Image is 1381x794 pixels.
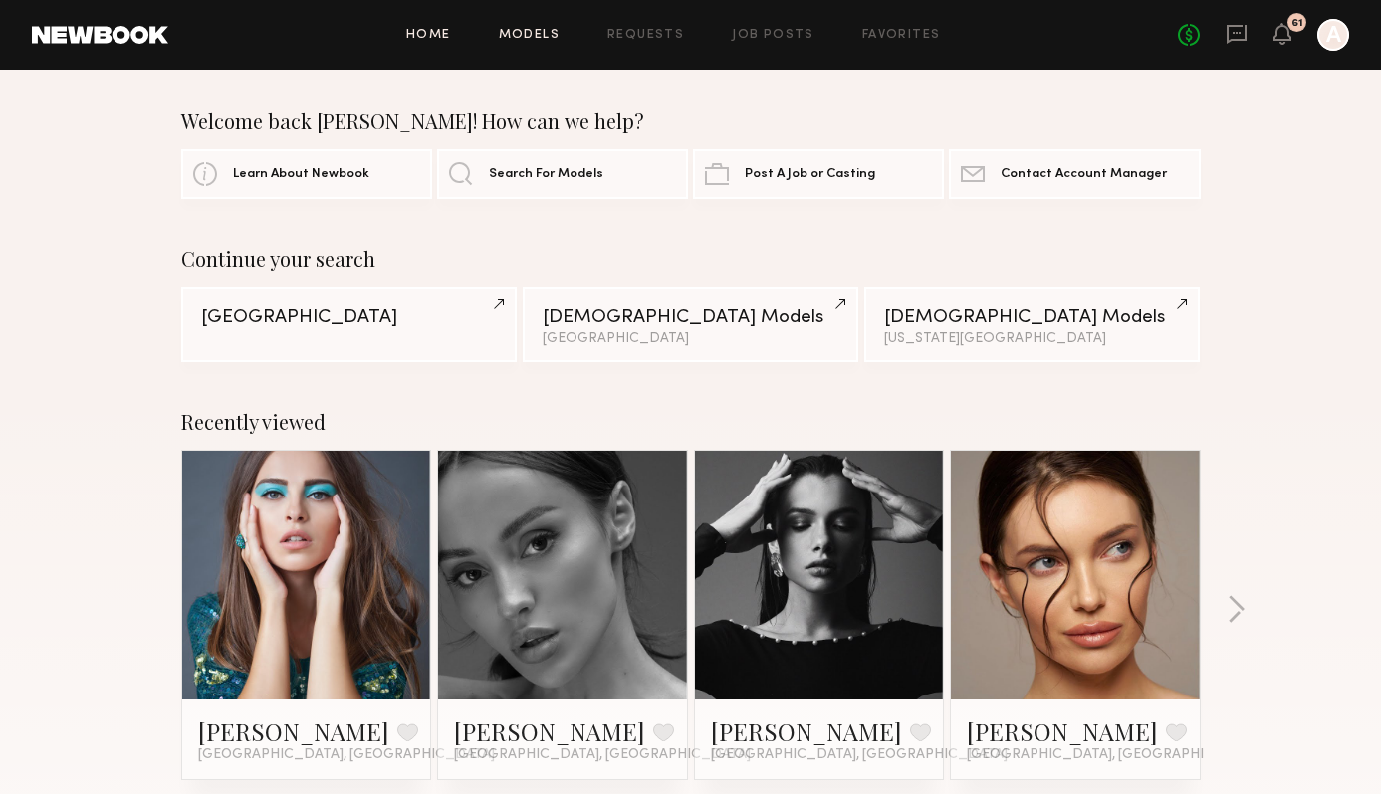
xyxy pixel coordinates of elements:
div: [GEOGRAPHIC_DATA] [543,332,838,346]
div: [US_STATE][GEOGRAPHIC_DATA] [884,332,1180,346]
a: Favorites [862,29,941,42]
a: [DEMOGRAPHIC_DATA] Models[US_STATE][GEOGRAPHIC_DATA] [864,287,1200,362]
div: Continue your search [181,247,1201,271]
div: [GEOGRAPHIC_DATA] [201,308,497,327]
a: Requests [607,29,684,42]
span: [GEOGRAPHIC_DATA], [GEOGRAPHIC_DATA] [711,747,1008,763]
a: Job Posts [732,29,814,42]
div: [DEMOGRAPHIC_DATA] Models [884,308,1180,327]
div: Welcome back [PERSON_NAME]! How can we help? [181,109,1201,133]
a: [PERSON_NAME] [198,715,389,747]
a: Home [406,29,451,42]
a: Learn About Newbook [181,149,432,199]
div: Recently viewed [181,410,1201,434]
a: Models [499,29,560,42]
span: Learn About Newbook [233,168,369,181]
a: [GEOGRAPHIC_DATA] [181,287,517,362]
div: 61 [1291,18,1303,29]
span: [GEOGRAPHIC_DATA], [GEOGRAPHIC_DATA] [967,747,1264,763]
span: Search For Models [489,168,603,181]
a: [DEMOGRAPHIC_DATA] Models[GEOGRAPHIC_DATA] [523,287,858,362]
a: A [1317,19,1349,51]
a: Post A Job or Casting [693,149,944,199]
a: Search For Models [437,149,688,199]
a: Contact Account Manager [949,149,1200,199]
span: [GEOGRAPHIC_DATA], [GEOGRAPHIC_DATA] [454,747,751,763]
span: Contact Account Manager [1001,168,1167,181]
a: [PERSON_NAME] [711,715,902,747]
div: [DEMOGRAPHIC_DATA] Models [543,308,838,327]
span: Post A Job or Casting [745,168,875,181]
a: [PERSON_NAME] [967,715,1158,747]
a: [PERSON_NAME] [454,715,645,747]
span: [GEOGRAPHIC_DATA], [GEOGRAPHIC_DATA] [198,747,495,763]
